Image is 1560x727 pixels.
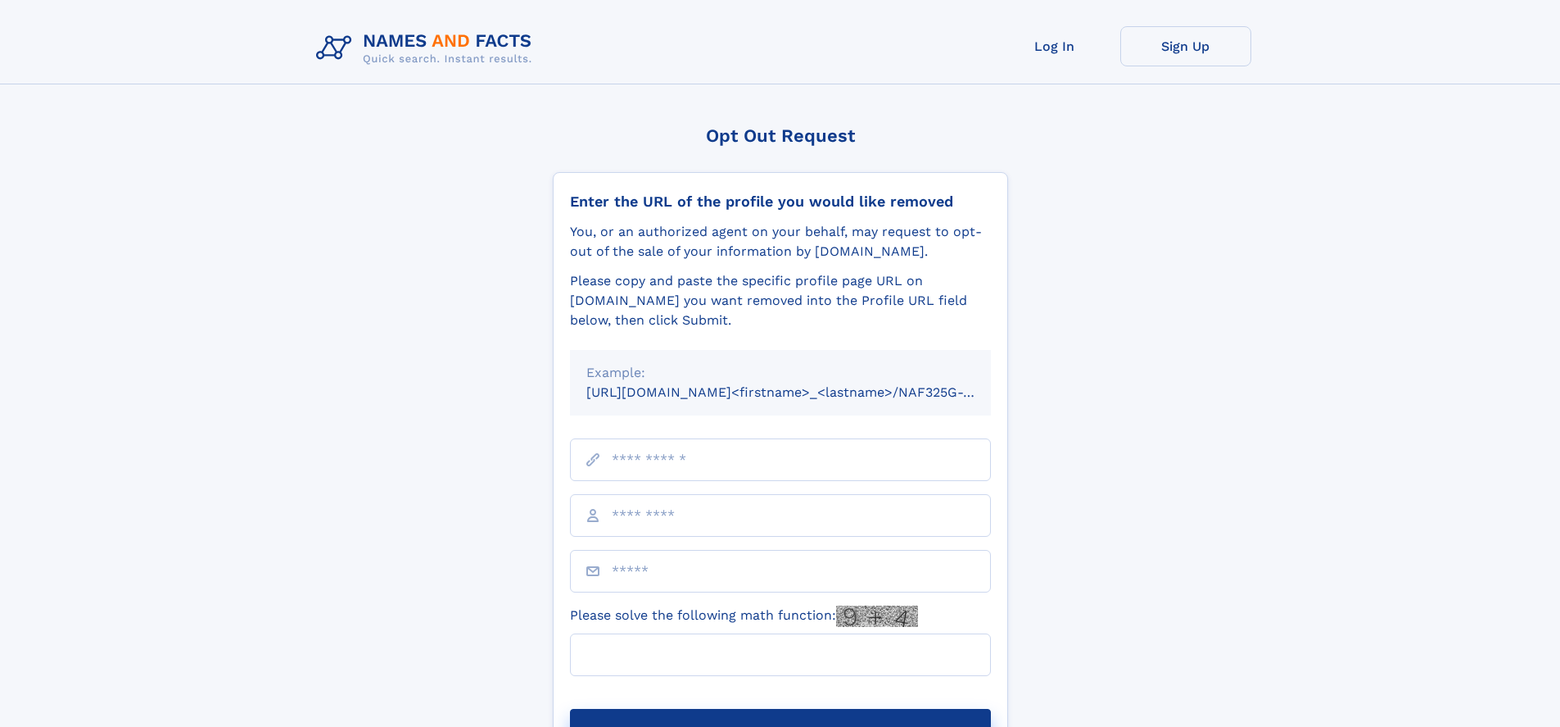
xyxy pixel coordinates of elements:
[310,26,545,70] img: Logo Names and Facts
[586,384,1022,400] small: [URL][DOMAIN_NAME]<firstname>_<lastname>/NAF325G-xxxxxxxx
[570,271,991,330] div: Please copy and paste the specific profile page URL on [DOMAIN_NAME] you want removed into the Pr...
[570,606,918,627] label: Please solve the following math function:
[1120,26,1251,66] a: Sign Up
[570,222,991,261] div: You, or an authorized agent on your behalf, may request to opt-out of the sale of your informatio...
[586,363,974,383] div: Example:
[989,26,1120,66] a: Log In
[570,193,991,211] div: Enter the URL of the profile you would like removed
[553,125,1008,146] div: Opt Out Request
